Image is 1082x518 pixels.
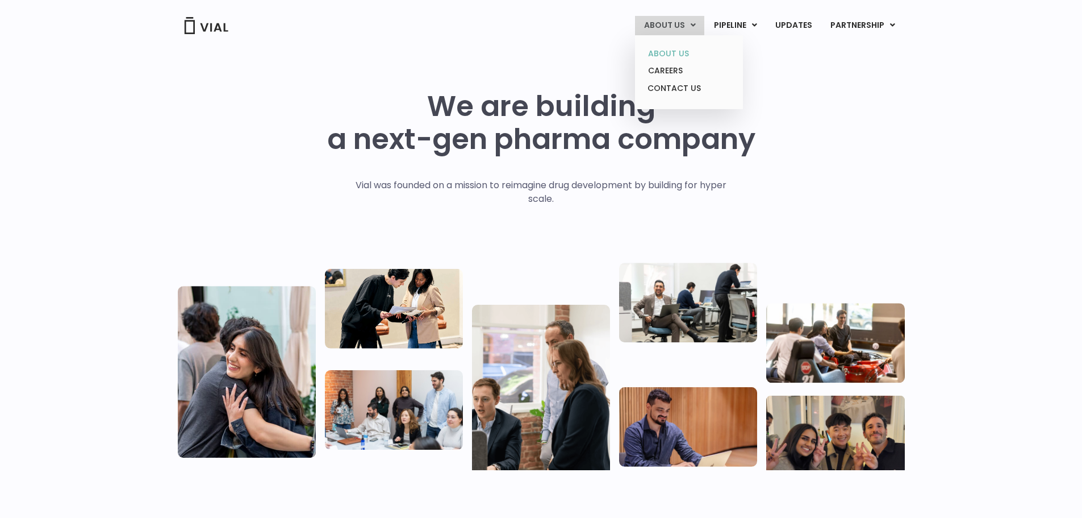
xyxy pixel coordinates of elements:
a: UPDATES [766,16,821,35]
img: Group of 3 people smiling holding up the peace sign [766,395,904,478]
img: Vial Logo [183,17,229,34]
h1: We are building a next-gen pharma company [327,90,755,156]
a: PIPELINEMenu Toggle [705,16,766,35]
a: PARTNERSHIPMenu Toggle [821,16,904,35]
a: ABOUT USMenu Toggle [635,16,704,35]
img: Three people working in an office [619,263,757,342]
img: Group of people playing whirlyball [766,303,904,383]
img: Two people looking at a paper talking. [325,268,463,348]
a: CAREERS [639,62,738,80]
a: CONTACT US [639,80,738,98]
img: Eight people standing and sitting in an office [325,370,463,450]
p: Vial was founded on a mission to reimagine drug development by building for hyper scale. [344,179,738,206]
img: Group of three people standing around a computer looking at the screen [472,305,610,476]
a: ABOUT US [639,45,738,63]
img: Vial Life [178,286,316,458]
img: Man working at a computer [619,387,757,466]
